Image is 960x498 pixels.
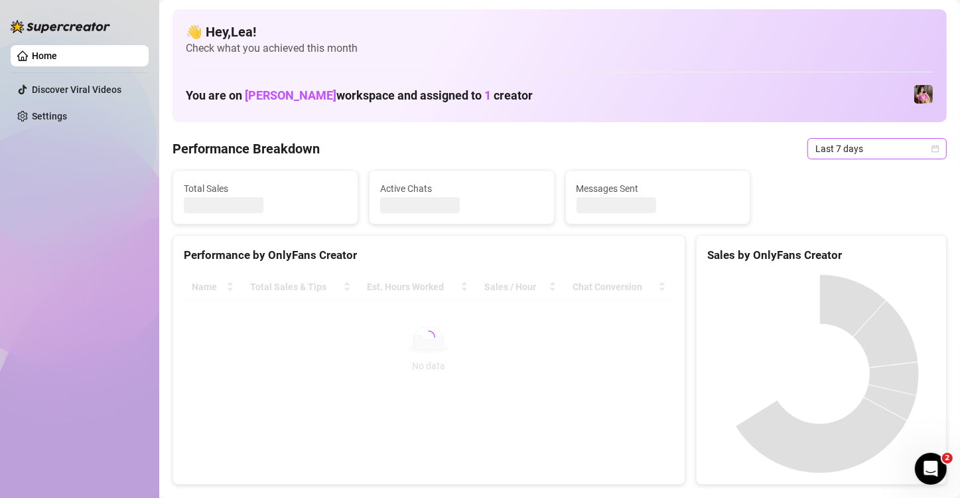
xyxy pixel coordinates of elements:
[172,139,320,158] h4: Performance Breakdown
[914,85,933,104] img: Nanner
[245,88,336,102] span: [PERSON_NAME]
[186,88,533,103] h1: You are on workspace and assigned to creator
[942,453,953,463] span: 2
[380,181,543,196] span: Active Chats
[421,329,437,345] span: loading
[484,88,491,102] span: 1
[32,111,67,122] a: Settings
[815,139,939,159] span: Last 7 days
[32,50,57,61] a: Home
[184,246,674,264] div: Performance by OnlyFans Creator
[186,23,933,41] h4: 👋 Hey, Lea !
[915,453,947,485] iframe: Intercom live chat
[186,41,933,56] span: Check what you achieved this month
[577,181,740,196] span: Messages Sent
[707,246,935,264] div: Sales by OnlyFans Creator
[32,84,121,95] a: Discover Viral Videos
[931,145,939,153] span: calendar
[11,20,110,33] img: logo-BBDzfeDw.svg
[184,181,347,196] span: Total Sales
